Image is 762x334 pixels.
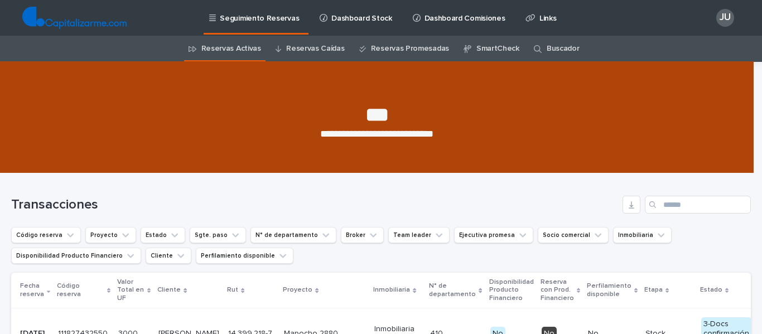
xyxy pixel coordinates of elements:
button: Proyecto [85,227,136,243]
button: Sgte. paso [190,227,246,243]
button: Estado [141,227,185,243]
input: Search [645,196,751,214]
button: Disponibilidad Producto Financiero [11,248,141,264]
p: Disponibilidad Producto Financiero [489,276,534,304]
button: Inmobiliaria [613,227,672,243]
a: Reservas Caídas [286,36,344,62]
button: Perfilamiento disponible [196,248,293,264]
p: Perfilamiento disponible [587,280,631,301]
button: Socio comercial [538,227,609,243]
button: Broker [341,227,384,243]
a: Buscador [547,36,580,62]
h1: Transacciones [11,197,618,213]
p: Cliente [157,284,181,296]
img: TjQlHxlQVOtaKxwbrr5R [22,7,127,29]
button: N° de departamento [250,227,336,243]
p: Estado [700,284,722,296]
p: N° de departamento [429,280,476,301]
button: Código reserva [11,227,81,243]
a: Reservas Promesadas [371,36,449,62]
div: JU [716,9,734,27]
button: Ejecutiva promesa [454,227,533,243]
a: SmartCheck [476,36,519,62]
p: Fecha reserva [20,280,44,301]
p: Código reserva [57,280,104,301]
p: Rut [227,284,238,296]
p: Etapa [644,284,663,296]
p: Inmobiliaria [373,284,410,296]
a: Reservas Activas [201,36,261,62]
button: Cliente [146,248,191,264]
button: Team leader [388,227,450,243]
p: Reserva con Prod. Financiero [541,276,574,304]
p: Valor Total en UF [117,276,144,304]
p: Proyecto [283,284,312,296]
